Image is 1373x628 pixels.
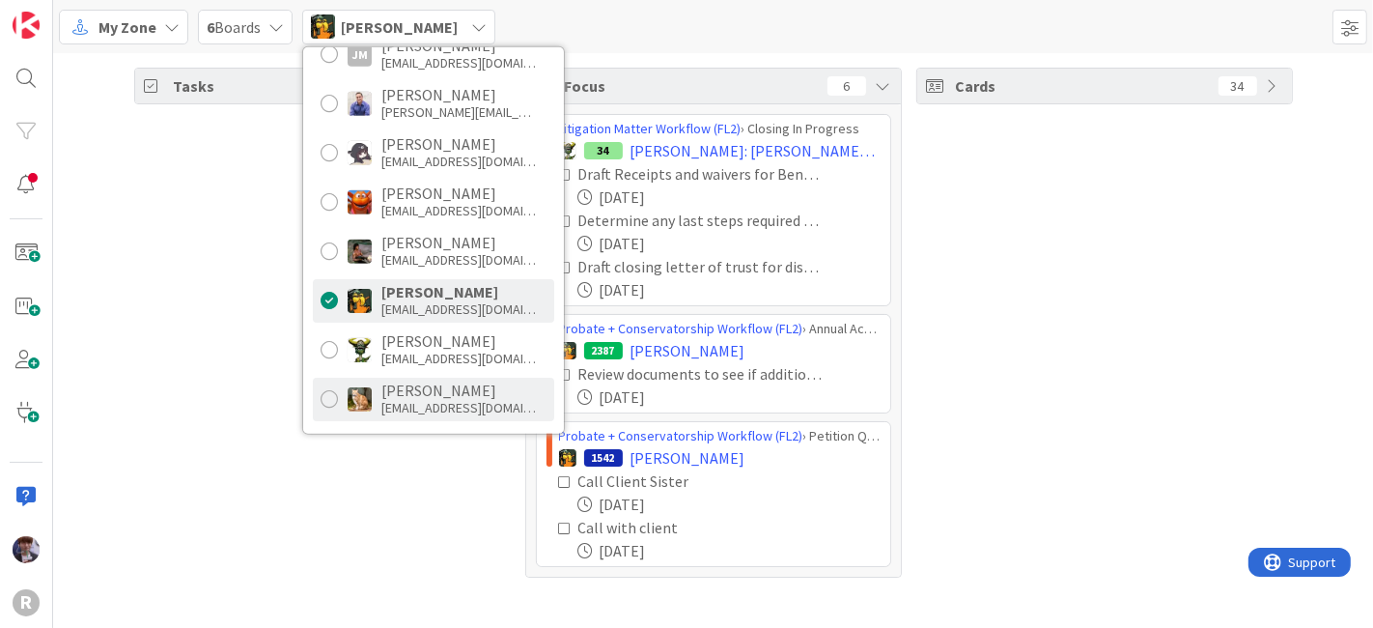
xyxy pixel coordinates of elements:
div: › Annual Accounting Queue [559,319,881,339]
div: Draft Receipts and waivers for Beneficiaries of trust to sign [578,162,823,186]
div: [EMAIL_ADDRESS][DOMAIN_NAME] [381,251,536,269]
b: 6 [207,17,214,37]
div: 34 [584,142,623,159]
span: Focus [565,74,812,98]
div: 2387 [584,342,623,359]
div: [PERSON_NAME] [381,382,536,399]
div: [EMAIL_ADDRESS][DOMAIN_NAME] [381,202,536,219]
a: Probate + Conservatorship Workflow (FL2) [559,320,803,337]
span: [PERSON_NAME]: [PERSON_NAME] [PERSON_NAME] [630,139,881,162]
div: 6 [827,76,866,96]
a: Probate + Conservatorship Workflow (FL2) [559,427,803,444]
div: Determine any last steps required for closing a trust [578,209,823,232]
div: › Closing In Progress [559,119,881,139]
div: [PERSON_NAME] [381,234,536,251]
div: [DATE] [578,186,881,209]
span: Cards [956,74,1209,98]
img: MR [559,342,576,359]
img: SB [348,386,372,411]
div: [DATE] [578,278,881,301]
div: Review documents to see if additional documents are needed [578,362,823,385]
span: Support [41,3,88,26]
div: [DATE] [578,539,881,562]
span: Tasks [174,74,427,98]
img: NC [348,337,372,361]
div: [EMAIL_ADDRESS][DOMAIN_NAME] [381,399,536,416]
div: [EMAIL_ADDRESS][DOMAIN_NAME] [381,300,536,318]
div: 1542 [584,449,623,467]
span: Boards [207,15,261,39]
img: Visit kanbanzone.com [13,12,40,39]
span: [PERSON_NAME] [341,15,458,39]
div: [PERSON_NAME] [381,283,536,300]
span: [PERSON_NAME] [630,339,745,362]
div: [DATE] [578,385,881,409]
img: NC [559,142,576,159]
div: [PERSON_NAME] [381,332,536,350]
img: MW [348,239,372,263]
div: Call with client [578,516,777,539]
div: [DATE] [578,232,881,255]
div: [PERSON_NAME] [381,86,536,103]
img: MR [311,14,335,39]
div: Call Client Sister [578,470,782,493]
div: [PERSON_NAME][EMAIL_ADDRESS][DOMAIN_NAME] [381,103,536,121]
div: 34 [1219,76,1257,96]
div: [PERSON_NAME] [381,185,536,202]
img: KN [348,140,372,164]
div: [PERSON_NAME] [381,431,536,448]
img: ML [13,536,40,563]
img: MR [559,449,576,467]
div: [PERSON_NAME] [381,135,536,153]
div: R [13,589,40,616]
div: Draft closing letter of trust for distribution once receipts received [578,255,823,278]
img: JG [348,91,372,115]
div: [EMAIL_ADDRESS][DOMAIN_NAME] [381,350,536,367]
img: MR [348,288,372,312]
div: JM [348,42,372,66]
div: [EMAIL_ADDRESS][DOMAIN_NAME] [381,153,536,170]
a: Litigation Matter Workflow (FL2) [559,120,742,137]
div: › Petition Queue [559,426,881,446]
div: [DATE] [578,493,881,516]
span: [PERSON_NAME] [630,446,745,470]
div: [EMAIL_ADDRESS][DOMAIN_NAME] [381,54,536,71]
span: My Zone [98,15,156,39]
img: KA [348,189,372,214]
